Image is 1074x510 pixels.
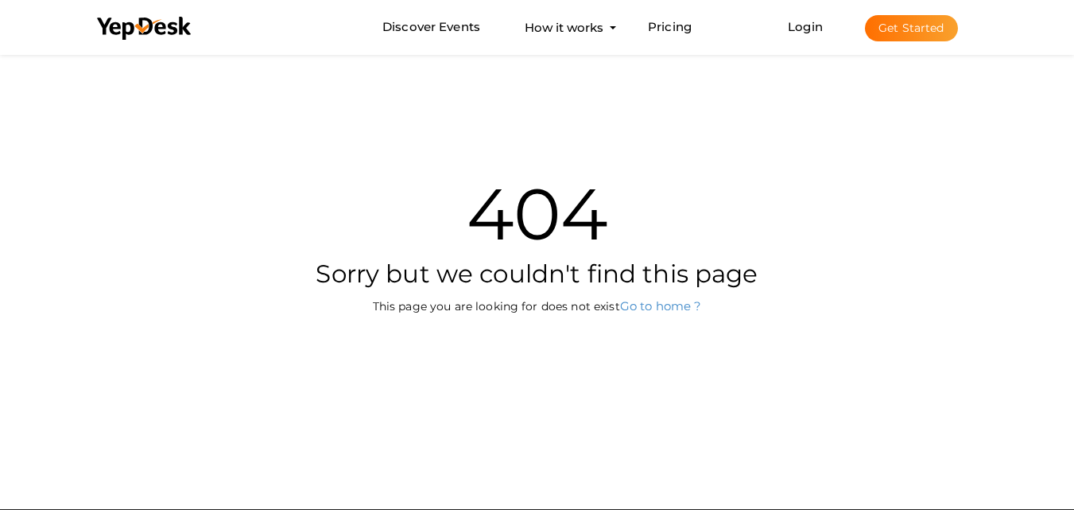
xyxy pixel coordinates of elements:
[84,298,991,314] p: This page you are looking for does not exist
[84,178,991,250] h1: 404
[520,13,608,42] button: How it works
[788,19,823,34] a: Login
[648,13,692,42] a: Pricing
[84,258,991,290] h2: Sorry but we couldn't find this page
[382,13,480,42] a: Discover Events
[865,15,958,41] button: Get Started
[620,298,702,313] a: Go to home ?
